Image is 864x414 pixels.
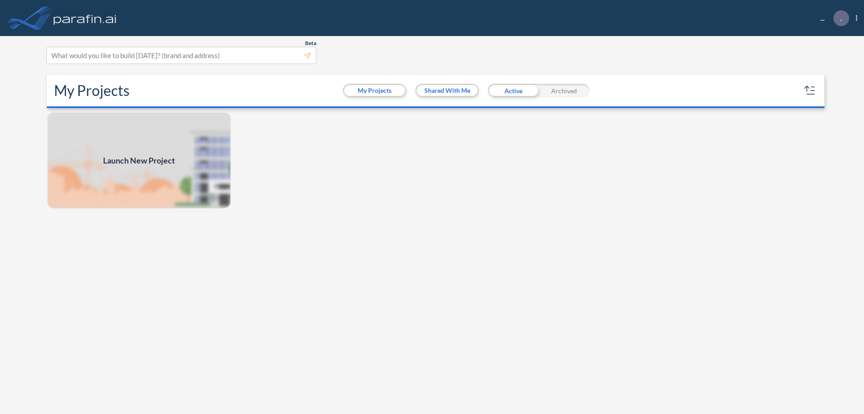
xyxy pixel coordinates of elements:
[539,84,589,97] div: Archived
[305,40,316,47] span: Beta
[840,14,842,22] p: .
[417,85,477,96] button: Shared With Me
[52,9,118,27] img: logo
[803,83,817,98] button: sort
[54,82,130,99] h2: My Projects
[488,84,539,97] div: Active
[103,155,175,167] span: Launch New Project
[47,112,231,209] a: Launch New Project
[47,112,231,209] img: add
[344,85,405,96] button: My Projects
[807,10,857,26] div: ...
